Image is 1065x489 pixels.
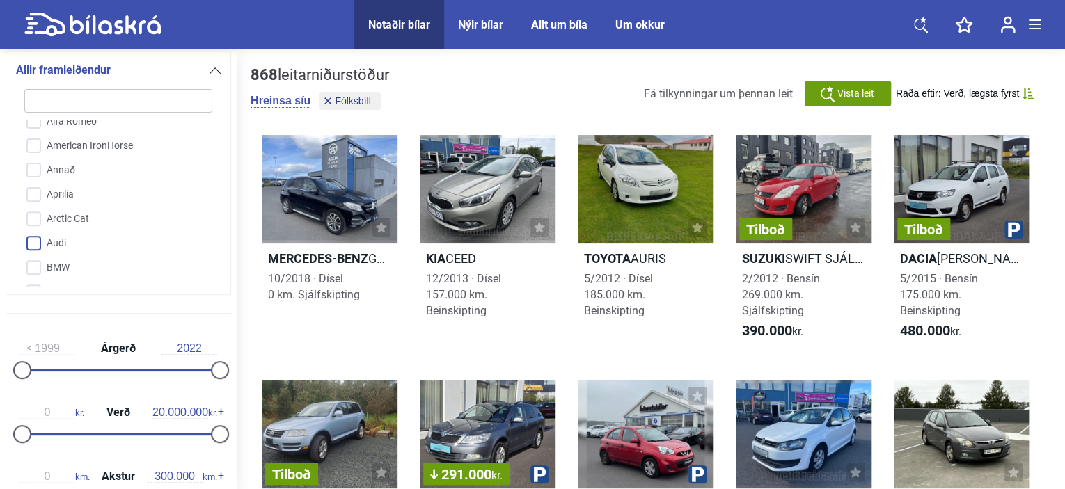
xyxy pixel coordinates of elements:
[251,66,389,84] div: leitarniðurstöður
[262,250,397,266] h2: GLE 350 D 4MATIC
[584,251,631,266] b: Toyota
[736,250,871,266] h2: SWIFT SJÁLFSKIPTUR
[531,18,587,31] a: Allt um bíla
[904,223,943,237] span: Tilboð
[742,251,785,266] b: Suzuki
[268,272,360,301] span: 10/2018 · Dísel 0 km. Sjálfskipting
[98,471,139,482] span: Akstur
[900,272,978,317] span: 5/2015 · Bensín 175.000 km. Beinskipting
[420,135,555,352] a: KiaCEED12/2013 · Dísel157.000 km. Beinskipting
[458,18,503,31] a: Nýir bílar
[742,323,803,339] span: kr.
[251,66,278,83] b: 868
[578,250,713,266] h2: AURIS
[16,61,111,80] span: Allir framleiðendur
[900,251,937,266] b: Dacia
[896,88,1034,99] button: Raða eftir: Verð, lægsta fyrst
[578,135,713,352] a: ToyotaAURIS5/2012 · Dísel185.000 km. Beinskipting
[644,87,793,100] span: Fá tilkynningar um þennan leit
[152,406,217,419] span: kr.
[1004,221,1023,239] img: parking.png
[894,135,1029,352] a: TilboðDacia[PERSON_NAME]5/2015 · Bensín175.000 km. Beinskipting480.000kr.
[894,250,1029,266] h2: [PERSON_NAME]
[420,250,555,266] h2: CEED
[746,223,785,237] span: Tilboð
[900,323,961,339] span: kr.
[268,251,368,266] b: Mercedes-Benz
[103,407,134,418] span: Verð
[426,251,445,266] b: Kia
[19,406,84,419] span: kr.
[837,86,874,101] span: Vista leit
[430,467,503,481] span: 291.000
[584,272,653,317] span: 5/2012 · Dísel 185.000 km. Beinskipting
[19,470,90,483] span: km.
[530,465,549,483] img: parking.png
[742,322,792,339] b: 390.000
[426,272,501,317] span: 12/2013 · Dísel 157.000 km. Beinskipting
[1000,16,1016,33] img: user-login.svg
[251,94,310,108] button: Hreinsa síu
[262,135,397,352] a: Mercedes-BenzGLE 350 D 4MATIC10/2018 · Dísel0 km. Sjálfskipting
[272,467,311,481] span: Tilboð
[896,88,1019,99] span: Raða eftir: Verð, lægsta fyrst
[335,96,370,106] span: Fólksbíll
[97,343,139,354] span: Árgerð
[688,465,707,483] img: parking.png
[742,272,820,317] span: 2/2012 · Bensín 269.000 km. Sjálfskipting
[736,135,871,352] a: TilboðSuzukiSWIFT SJÁLFSKIPTUR2/2012 · Bensín269.000 km. Sjálfskipting390.000kr.
[368,18,430,31] a: Notaðir bílar
[900,322,950,339] b: 480.000
[491,469,503,482] span: kr.
[147,470,217,483] span: km.
[615,18,665,31] a: Um okkur
[319,92,380,110] button: Fólksbíll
